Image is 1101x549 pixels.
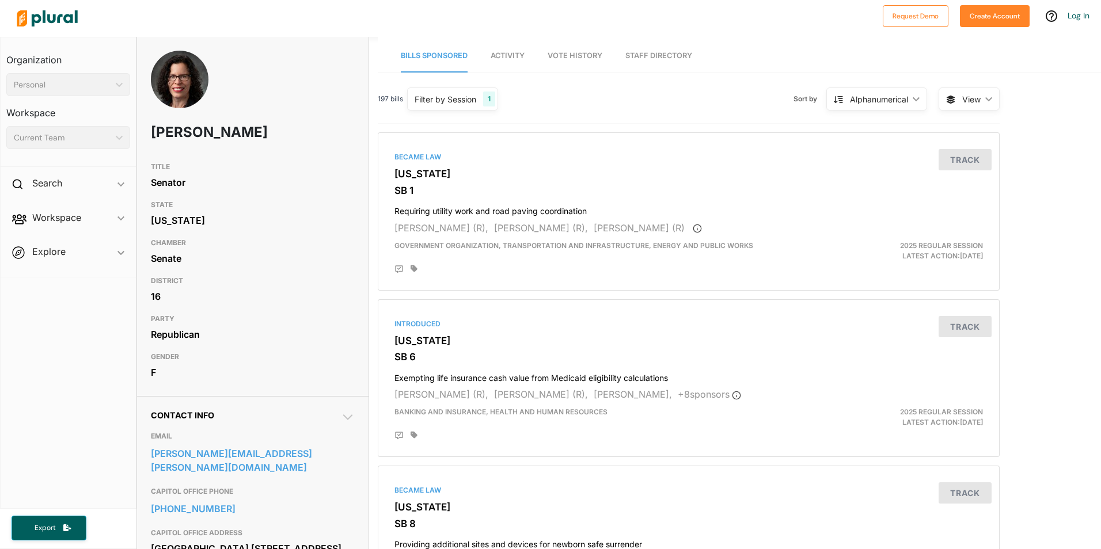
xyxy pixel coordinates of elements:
[6,43,130,68] h3: Organization
[394,201,983,216] h4: Requiring utility work and road paving coordination
[394,485,983,495] div: Became Law
[794,94,826,104] span: Sort by
[415,93,476,105] div: Filter by Session
[962,93,981,105] span: View
[401,40,468,73] a: Bills Sponsored
[394,241,753,250] span: Government Organization, Transportation and Infrastructure, Energy and Public Works
[900,241,983,250] span: 2025 Regular Session
[151,51,208,137] img: Headshot of Patricia Rucker
[594,222,685,234] span: [PERSON_NAME] (R)
[939,482,992,504] button: Track
[151,410,214,420] span: Contact Info
[789,407,992,428] div: Latest Action: [DATE]
[491,51,525,60] span: Activity
[151,115,273,150] h1: [PERSON_NAME]
[548,40,602,73] a: Vote History
[394,388,488,400] span: [PERSON_NAME] (R),
[1068,10,1089,21] a: Log In
[939,149,992,170] button: Track
[151,526,355,540] h3: CAPITOL OFFICE ADDRESS
[394,335,983,346] h3: [US_STATE]
[32,177,62,189] h2: Search
[151,326,355,343] div: Republican
[789,241,992,261] div: Latest Action: [DATE]
[394,501,983,513] h3: [US_STATE]
[594,388,672,400] span: [PERSON_NAME],
[6,96,130,121] h3: Workspace
[394,407,608,416] span: Banking and Insurance, Health and Human Resources
[483,91,495,106] div: 1
[14,132,111,144] div: Current Team
[394,368,983,383] h4: Exempting life insurance cash value from Medicaid eligibility calculations
[900,407,983,416] span: 2025 Regular Session
[394,351,983,363] h3: SB 6
[151,250,355,267] div: Senate
[151,312,355,326] h3: PARTY
[151,212,355,229] div: [US_STATE]
[378,94,403,104] span: 197 bills
[850,93,908,105] div: Alphanumerical
[394,222,488,234] span: [PERSON_NAME] (R),
[151,236,355,250] h3: CHAMBER
[494,222,588,234] span: [PERSON_NAME] (R),
[151,429,355,443] h3: EMAIL
[26,523,63,533] span: Export
[151,364,355,381] div: F
[883,5,948,27] button: Request Demo
[151,288,355,305] div: 16
[494,388,588,400] span: [PERSON_NAME] (R),
[394,518,983,529] h3: SB 8
[394,168,983,180] h3: [US_STATE]
[960,5,1030,27] button: Create Account
[151,485,355,498] h3: CAPITOL OFFICE PHONE
[14,79,111,91] div: Personal
[625,40,692,73] a: Staff Directory
[401,51,468,60] span: Bills Sponsored
[491,40,525,73] a: Activity
[151,174,355,191] div: Senator
[394,431,404,440] div: Add Position Statement
[548,51,602,60] span: Vote History
[394,265,404,274] div: Add Position Statement
[151,198,355,212] h3: STATE
[151,350,355,364] h3: GENDER
[394,185,983,196] h3: SB 1
[151,500,355,517] a: [PHONE_NUMBER]
[678,388,741,400] span: + 8 sponsor s
[394,319,983,329] div: Introduced
[411,431,417,439] div: Add tags
[151,160,355,174] h3: TITLE
[394,152,983,162] div: Became Law
[939,316,992,337] button: Track
[151,445,355,476] a: [PERSON_NAME][EMAIL_ADDRESS][PERSON_NAME][DOMAIN_NAME]
[411,265,417,273] div: Add tags
[960,9,1030,21] a: Create Account
[883,9,948,21] a: Request Demo
[151,274,355,288] h3: DISTRICT
[12,516,86,540] button: Export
